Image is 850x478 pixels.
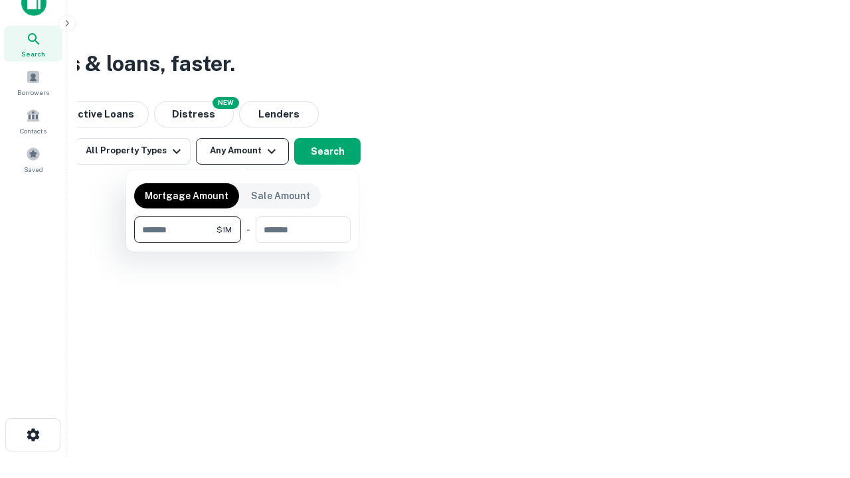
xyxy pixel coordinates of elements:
[246,216,250,243] div: -
[784,372,850,436] iframe: Chat Widget
[251,189,310,203] p: Sale Amount
[145,189,228,203] p: Mortgage Amount
[216,224,232,236] span: $1M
